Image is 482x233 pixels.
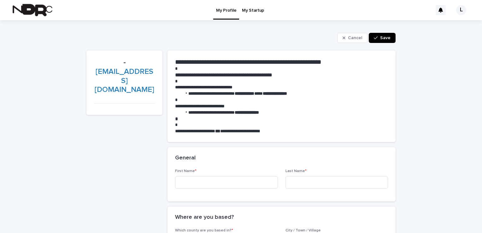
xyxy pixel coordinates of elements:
[175,155,196,162] h2: General
[369,33,396,43] button: Save
[285,169,307,173] span: Last Name
[175,214,234,221] h2: Where are you based?
[348,36,362,40] span: Cancel
[337,33,367,43] button: Cancel
[380,36,391,40] span: Save
[94,58,155,94] p: -
[175,229,233,232] span: Which county are you based in?
[456,5,466,15] div: L
[175,169,197,173] span: First Name
[95,68,154,94] a: [EMAIL_ADDRESS][DOMAIN_NAME]
[285,229,321,232] span: City / Town / Village
[13,4,52,16] img: fPh53EbzTSOZ76wyQ5GQ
